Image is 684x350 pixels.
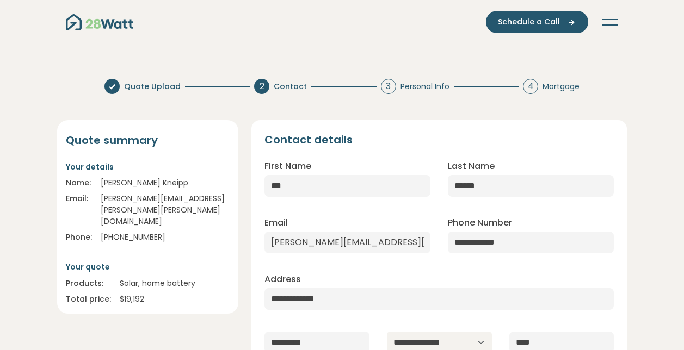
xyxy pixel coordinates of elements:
div: [PERSON_NAME][EMAIL_ADDRESS][PERSON_NAME][PERSON_NAME][DOMAIN_NAME] [101,193,230,227]
div: Total price: [66,293,111,305]
div: 3 [381,79,396,94]
div: [PHONE_NUMBER] [101,232,230,243]
input: Enter email [264,232,430,253]
div: Products: [66,278,111,289]
label: Email [264,216,288,229]
label: First Name [264,160,311,173]
div: [PERSON_NAME] Kneipp [101,177,230,189]
label: Phone Number [448,216,512,229]
div: Email: [66,193,92,227]
span: Quote Upload [124,81,181,92]
span: Mortgage [543,81,580,92]
div: Solar, home battery [120,278,230,289]
label: Address [264,273,301,286]
p: Your quote [66,261,230,273]
nav: Main navigation [66,11,619,33]
button: Schedule a Call [486,11,588,33]
div: $ 19,192 [120,293,230,305]
div: Name: [66,177,92,189]
h2: Contact details [264,133,353,146]
h4: Quote summary [66,133,230,147]
div: 4 [523,79,538,94]
span: Schedule a Call [498,16,560,28]
div: 2 [254,79,269,94]
label: Last Name [448,160,495,173]
span: Personal Info [400,81,449,92]
div: Phone: [66,232,92,243]
button: Toggle navigation [601,17,619,28]
img: 28Watt [66,14,133,30]
p: Your details [66,161,230,173]
span: Contact [274,81,307,92]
